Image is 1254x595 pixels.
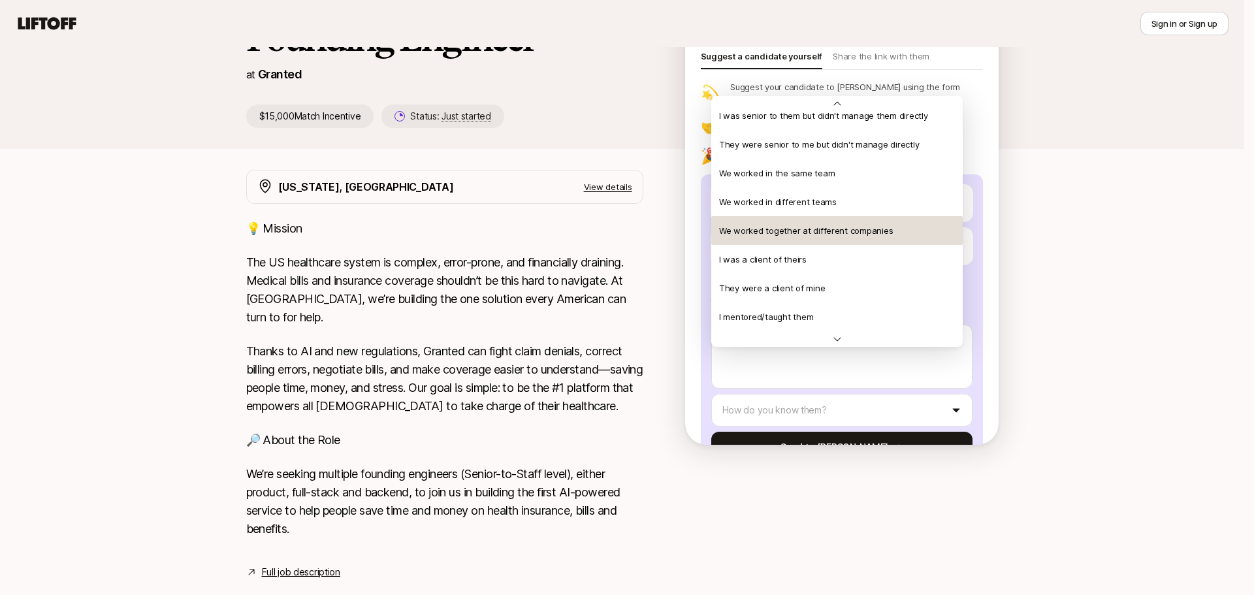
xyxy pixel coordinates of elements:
p: I was senior to them but didn't manage them directly [719,109,927,122]
p: I mentored/taught them [719,310,813,323]
p: They were senior to me but didn't manage directly [719,138,919,151]
p: We worked together at different companies [719,224,893,237]
p: We worked in different teams [719,195,837,208]
p: They were a client of mine [719,281,825,295]
p: We worked in the same team [719,167,835,180]
p: I was a client of theirs [719,253,807,266]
